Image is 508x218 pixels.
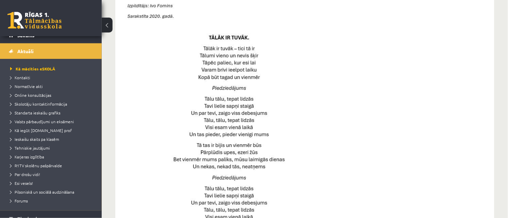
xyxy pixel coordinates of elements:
[10,189,95,195] a: Pilsoniskā un sociālā audzināšana
[10,83,95,89] a: Normatīvie akti
[10,92,95,98] a: Online konsultācijas
[10,154,44,159] span: Karjeras izglītība
[10,180,95,186] a: Esi vesels!
[10,162,95,169] a: R1TV skolēnu pašpārvalde
[7,12,62,29] a: Rīgas 1. Tālmācības vidusskola
[10,66,55,71] span: Kā mācīties eSKOLĀ
[10,172,40,177] span: Par drošu vidi!
[10,180,33,186] span: Esi vesels!
[10,110,60,115] span: Standarta ieskaišu grafiks
[10,119,74,124] span: Valsts pārbaudījumi un eksāmeni
[10,74,95,81] a: Kontakti
[10,75,30,80] span: Kontakti
[10,128,72,133] span: Kā iegūt [DOMAIN_NAME] prof
[10,136,95,142] a: Ieskaišu skaits pa klasēm
[10,92,51,98] span: Online konsultācijas
[10,189,74,195] span: Pilsoniskā un sociālā audzināšana
[10,163,62,168] span: R1TV skolēnu pašpārvalde
[10,198,95,204] a: Forums
[10,118,95,125] a: Valsts pārbaudījumi un eksāmeni
[10,171,95,177] a: Par drošu vidi!
[10,84,43,89] span: Normatīvie akti
[10,136,59,142] span: Ieskaišu skaits pa klasēm
[10,101,95,107] a: Skolotāju kontaktinformācija
[17,48,34,54] span: Aktuāli
[10,154,95,160] a: Karjeras izglītība
[10,110,95,116] a: Standarta ieskaišu grafiks
[10,198,28,203] span: Forums
[10,127,95,133] a: Kā iegūt [DOMAIN_NAME] prof
[10,145,50,151] span: Tehniskie jautājumi
[10,145,95,151] a: Tehniskie jautājumi
[9,43,93,59] a: Aktuāli
[10,66,95,72] a: Kā mācīties eSKOLĀ
[10,101,67,107] span: Skolotāju kontaktinformācija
